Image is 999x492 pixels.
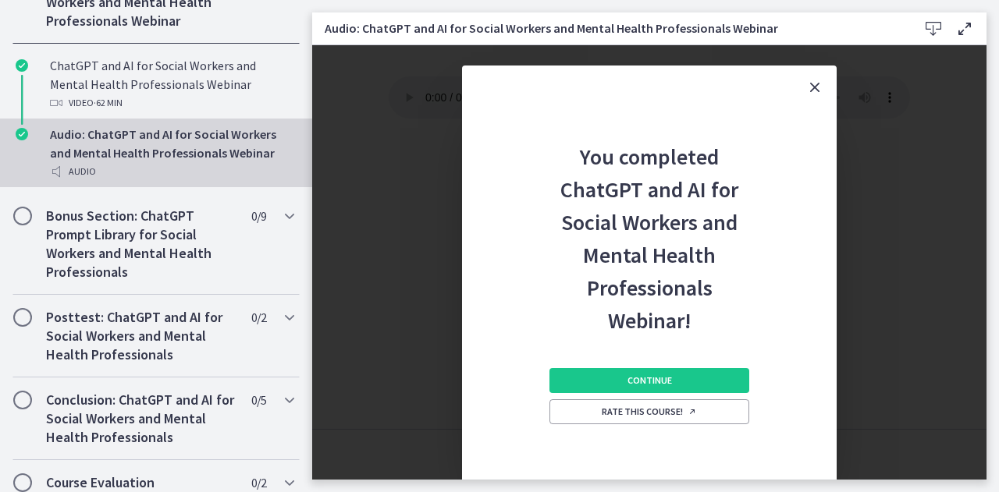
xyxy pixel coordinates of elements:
[50,94,293,112] div: Video
[251,308,266,327] span: 0 / 2
[16,59,28,72] i: Completed
[50,162,293,181] div: Audio
[94,94,123,112] span: · 62 min
[688,407,697,416] i: Opens in a new window
[251,391,266,409] span: 0 / 5
[46,473,236,492] h2: Course Evaluation
[251,473,266,492] span: 0 / 2
[549,399,749,424] a: Rate this course! Opens in a new window
[549,368,749,393] button: Continue
[793,65,837,109] button: Close
[46,308,236,364] h2: Posttest: ChatGPT and AI for Social Workers and Mental Health Professionals
[50,56,293,112] div: ChatGPT and AI for Social Workers and Mental Health Professionals Webinar
[251,207,266,225] span: 0 / 9
[627,374,672,387] span: Continue
[50,125,293,181] div: Audio: ChatGPT and AI for Social Workers and Mental Health Professionals Webinar
[16,128,28,140] i: Completed
[46,391,236,447] h2: Conclusion: ChatGPT and AI for Social Workers and Mental Health Professionals
[602,405,697,418] span: Rate this course!
[325,19,893,37] h3: Audio: ChatGPT and AI for Social Workers and Mental Health Professionals Webinar
[46,207,236,281] h2: Bonus Section: ChatGPT Prompt Library for Social Workers and Mental Health Professionals
[546,109,752,337] h2: You completed ChatGPT and AI for Social Workers and Mental Health Professionals Webinar!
